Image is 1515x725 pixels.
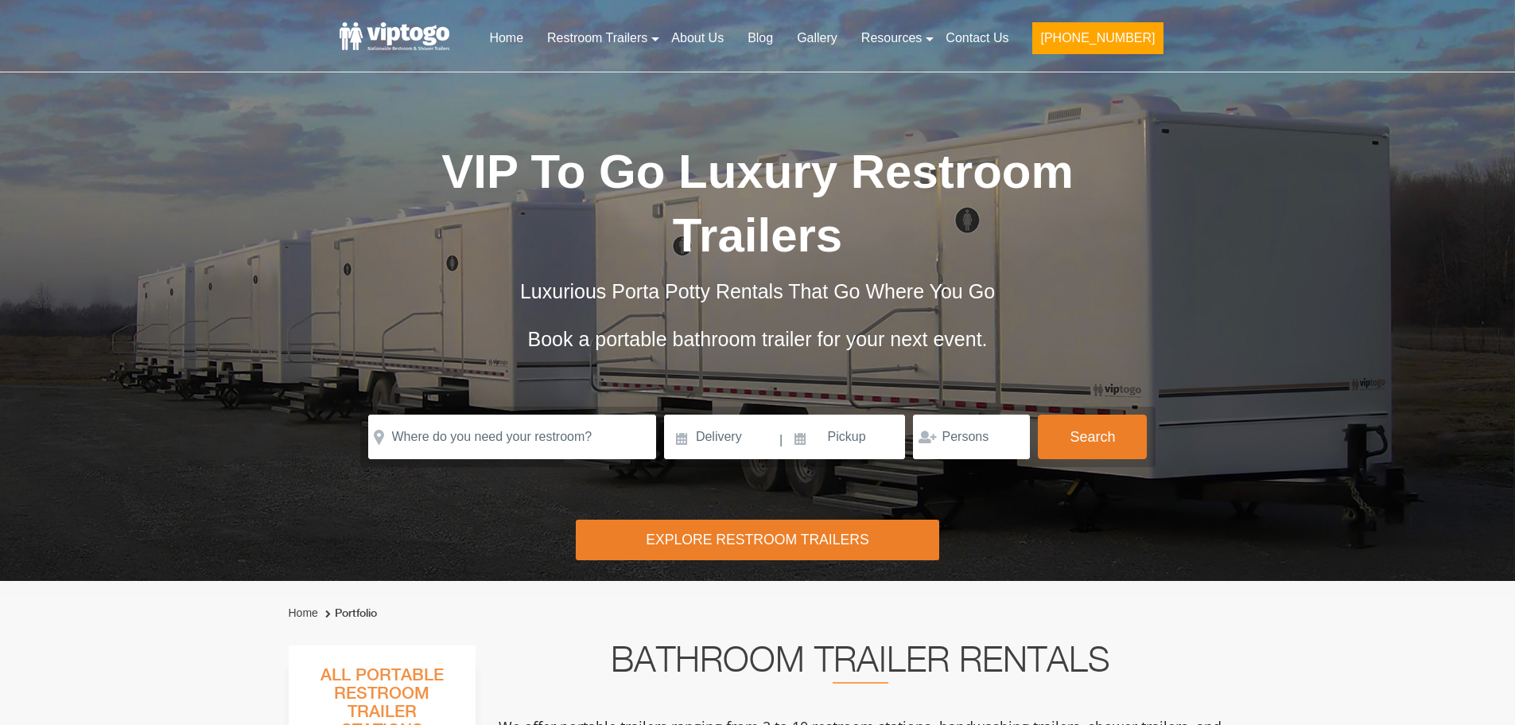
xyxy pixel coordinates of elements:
input: Where do you need your restroom? [368,415,656,459]
a: About Us [659,21,736,56]
input: Pickup [785,415,906,459]
span: Luxurious Porta Potty Rentals That Go Where You Go [520,280,995,302]
a: Resources [849,21,934,56]
h2: Bathroom Trailer Rentals [497,645,1224,684]
a: Blog [736,21,785,56]
button: [PHONE_NUMBER] [1032,22,1163,54]
li: Portfolio [321,604,377,623]
span: VIP To Go Luxury Restroom Trailers [441,145,1074,262]
a: [PHONE_NUMBER] [1020,21,1175,64]
a: Contact Us [934,21,1020,56]
input: Delivery [664,415,778,459]
a: Gallery [785,21,849,56]
span: Book a portable bathroom trailer for your next event. [527,328,987,350]
div: Explore Restroom Trailers [576,520,939,560]
a: Home [289,606,318,619]
button: Search [1038,415,1147,459]
input: Persons [913,415,1030,459]
span: | [779,415,783,466]
a: Restroom Trailers [535,21,659,56]
a: Home [477,21,535,56]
